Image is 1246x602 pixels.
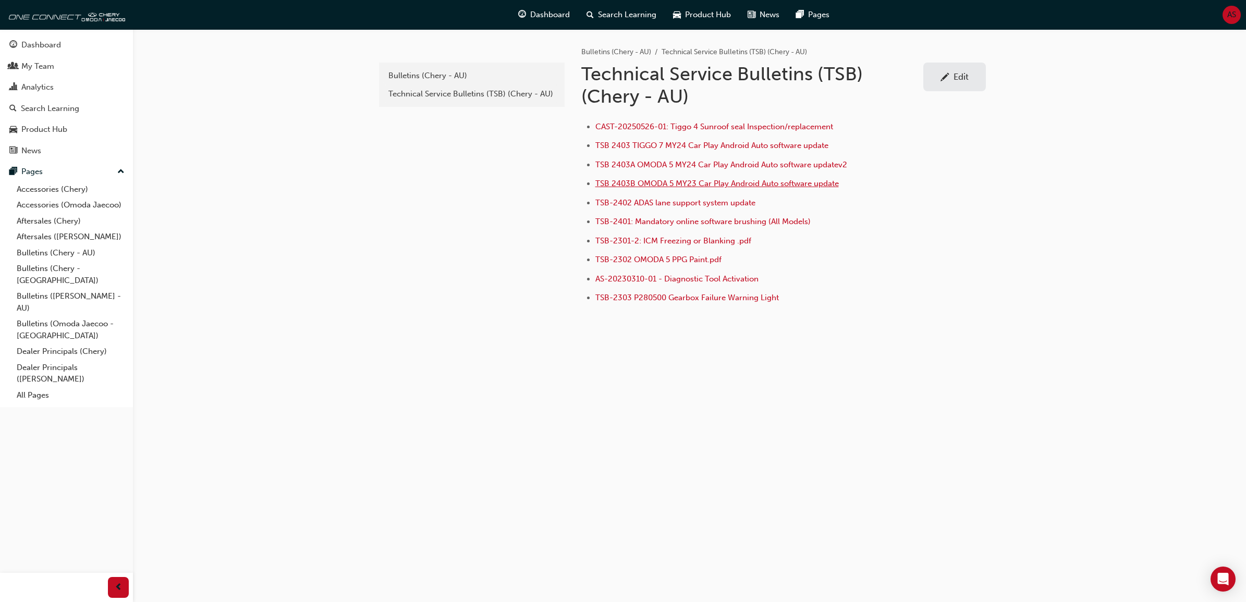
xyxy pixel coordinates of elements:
[587,8,594,21] span: search-icon
[13,261,129,288] a: Bulletins (Chery - [GEOGRAPHIC_DATA])
[388,88,555,100] div: Technical Service Bulletins (TSB) (Chery - AU)
[581,47,651,56] a: Bulletins (Chery - AU)
[940,73,949,83] span: pencil-icon
[9,125,17,134] span: car-icon
[21,166,43,178] div: Pages
[595,274,759,284] a: AS-20230310-01 - Diagnostic Tool Activation
[13,288,129,316] a: Bulletins ([PERSON_NAME] - AU)
[788,4,838,26] a: pages-iconPages
[9,83,17,92] span: chart-icon
[13,197,129,213] a: Accessories (Omoda Jaecoo)
[13,360,129,387] a: Dealer Principals ([PERSON_NAME])
[595,160,847,169] a: TSB 2403A OMODA 5 MY24 Car Play Android Auto software updatev2
[595,255,722,264] a: TSB-2302 OMODA 5 PPG Paint.pdf
[21,103,79,115] div: Search Learning
[598,9,656,21] span: Search Learning
[662,46,807,58] li: Technical Service Bulletins (TSB) (Chery - AU)
[518,8,526,21] span: guage-icon
[1223,6,1241,24] button: AS
[748,8,755,21] span: news-icon
[530,9,570,21] span: Dashboard
[673,8,681,21] span: car-icon
[4,33,129,162] button: DashboardMy TeamAnalyticsSearch LearningProduct HubNews
[4,162,129,181] button: Pages
[21,81,54,93] div: Analytics
[4,120,129,139] a: Product Hub
[685,9,731,21] span: Product Hub
[117,165,125,179] span: up-icon
[9,146,17,156] span: news-icon
[5,4,125,25] img: oneconnect
[581,63,923,108] h1: Technical Service Bulletins (TSB) (Chery - AU)
[388,70,555,82] div: Bulletins (Chery - AU)
[4,99,129,118] a: Search Learning
[21,60,54,72] div: My Team
[9,167,17,177] span: pages-icon
[1227,9,1236,21] span: AS
[9,41,17,50] span: guage-icon
[9,62,17,71] span: people-icon
[739,4,788,26] a: news-iconNews
[21,39,61,51] div: Dashboard
[595,236,751,245] a: TSB-2301-2: ICM Freezing or Blanking .pdf
[21,145,41,157] div: News
[383,67,560,85] a: Bulletins (Chery - AU)
[595,141,828,150] a: TSB 2403 TIGGO 7 MY24 Car Play Android Auto software update
[4,35,129,55] a: Dashboard
[4,57,129,76] a: My Team
[13,387,129,403] a: All Pages
[13,245,129,261] a: Bulletins (Chery - AU)
[115,581,123,594] span: prev-icon
[760,9,779,21] span: News
[4,78,129,97] a: Analytics
[13,343,129,360] a: Dealer Principals (Chery)
[595,198,755,207] a: TSB-2402 ADAS lane support system update
[595,217,811,226] a: TSB-2401: Mandatory online software brushing (All Models)
[510,4,578,26] a: guage-iconDashboard
[954,71,969,82] div: Edit
[578,4,665,26] a: search-iconSearch Learning
[4,141,129,161] a: News
[595,179,839,188] a: TSB 2403B OMODA 5 MY23 Car Play Android Auto software update
[21,124,67,136] div: Product Hub
[808,9,829,21] span: Pages
[383,85,560,103] a: Technical Service Bulletins (TSB) (Chery - AU)
[595,122,833,131] a: CAST-20250526-01: Tiggo 4 Sunroof seal Inspection/replacement
[796,8,804,21] span: pages-icon
[13,229,129,245] a: Aftersales ([PERSON_NAME])
[9,104,17,114] span: search-icon
[13,213,129,229] a: Aftersales (Chery)
[13,181,129,198] a: Accessories (Chery)
[1211,567,1236,592] div: Open Intercom Messenger
[923,63,986,91] a: Edit
[665,4,739,26] a: car-iconProduct Hub
[595,293,779,302] a: TSB-2303 P280500 Gearbox Failure Warning Light
[13,316,129,343] a: Bulletins (Omoda Jaecoo - [GEOGRAPHIC_DATA])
